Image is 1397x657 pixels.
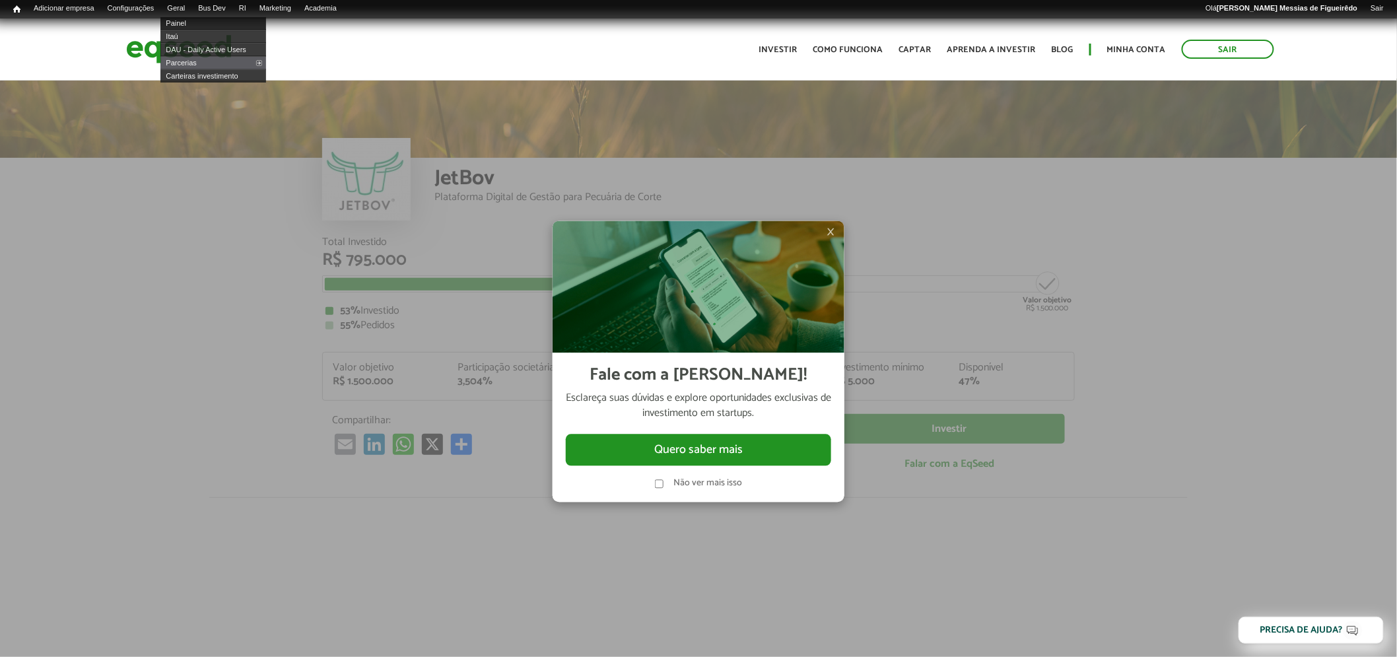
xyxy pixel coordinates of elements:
[1107,46,1166,54] a: Minha conta
[1217,4,1357,12] strong: [PERSON_NAME] Messias de Figueirêdo
[673,479,742,489] label: Não ver mais isso
[253,3,298,14] a: Marketing
[101,3,161,14] a: Configurações
[1199,3,1364,14] a: Olá[PERSON_NAME] Messias de Figueirêdo
[232,3,253,14] a: RI
[191,3,232,14] a: Bus Dev
[947,46,1036,54] a: Aprenda a investir
[13,5,20,14] span: Início
[1052,46,1073,54] a: Blog
[160,3,191,14] a: Geral
[27,3,101,14] a: Adicionar empresa
[126,32,232,67] img: EqSeed
[759,46,798,54] a: Investir
[160,17,266,30] a: Painel
[7,3,27,16] a: Início
[1364,3,1390,14] a: Sair
[553,221,844,353] img: Imagem celular
[1182,40,1274,59] a: Sair
[298,3,343,14] a: Academia
[899,46,932,54] a: Captar
[566,392,831,421] p: Esclareça suas dúvidas e explore oportunidades exclusivas de investimento em startups.
[566,434,831,466] button: Quero saber mais
[827,224,835,240] span: ×
[590,366,807,385] h2: Fale com a [PERSON_NAME]!
[813,46,883,54] a: Como funciona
